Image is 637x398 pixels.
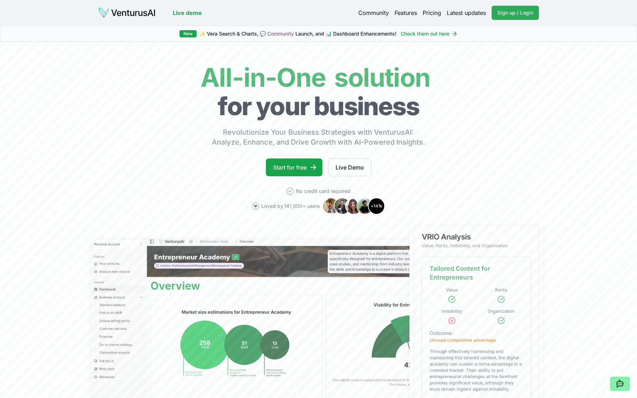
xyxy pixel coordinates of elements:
[98,7,156,18] img: logo
[322,198,339,215] img: Avatar 1
[267,31,294,37] a: Community
[334,198,351,215] img: Avatar 2
[492,6,539,20] a: Sign up / Login
[173,9,202,17] a: Live demo
[180,30,197,37] div: New
[266,158,322,176] a: Start for free
[401,30,458,37] a: Check them out here
[345,198,362,215] img: Avatar 3
[395,9,417,17] a: Features
[328,158,371,176] a: Live Demo
[357,198,374,215] img: Avatar 4
[199,30,396,37] span: ✨ Vera Search & Charts, 💬 Launch, and 📊 Dashboard Enhancements!
[358,9,389,17] a: Community
[447,9,486,17] a: Latest updates
[497,9,533,16] span: Sign up / Login
[423,9,441,17] a: Pricing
